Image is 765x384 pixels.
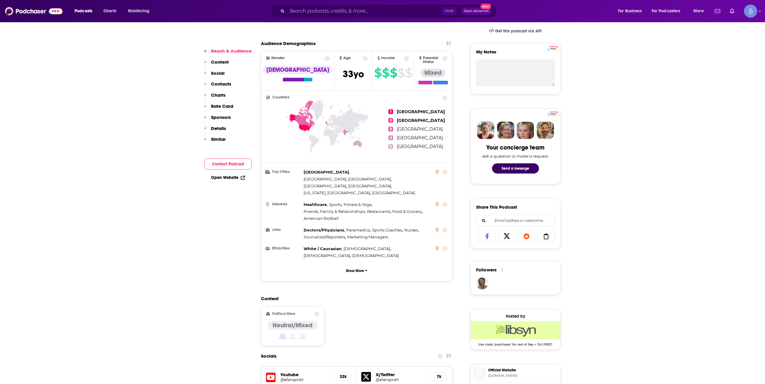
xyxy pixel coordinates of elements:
span: For Business [618,7,642,15]
p: Contacts [211,81,231,87]
a: Open Website [211,175,245,180]
label: My Notes [476,49,555,59]
span: , [304,208,366,215]
span: [GEOGRAPHIC_DATA] [304,170,349,174]
img: User Profile [744,5,757,18]
span: Logged in as Spiral5-G1 [744,5,757,18]
img: Sydney Profile [477,122,494,139]
span: , [304,245,342,252]
span: $ [374,68,381,78]
img: allanapratt [476,277,488,289]
img: Podchaser Pro [548,46,558,51]
a: Pro website [548,45,558,51]
img: Libsyn Deal: Use code: 'podchaser' for rest of Sep + Oct FREE! [471,321,560,339]
span: , [304,183,347,189]
h3: Interests [266,202,301,206]
span: , [304,169,350,176]
span: [GEOGRAPHIC_DATA] [397,126,443,132]
a: Official Website[DOMAIN_NAME] [473,367,558,379]
span: [GEOGRAPHIC_DATA] [397,118,445,123]
span: , [304,201,328,208]
span: allanapratt.com [488,373,558,378]
span: Open Advanced [464,10,489,13]
p: Similar [211,136,226,142]
input: Email address or username... [481,215,550,226]
button: Show More [266,265,448,276]
a: Get this podcast via API [484,24,547,38]
h5: Youtube [280,372,330,377]
span: 33 yo [343,68,364,80]
span: 2 [388,118,393,123]
h4: Neutral/Mixed [273,322,313,329]
input: Search podcasts, credits, & more... [287,6,442,16]
h2: Political Skew [272,312,295,316]
button: Rate Card [204,103,233,114]
a: Copy Link [537,230,555,242]
span: [GEOGRAPHIC_DATA] [348,183,391,188]
span: Doctors/Physicians [304,228,344,232]
span: Get this podcast via API [495,29,542,34]
span: New [480,4,491,9]
span: , [304,176,392,183]
button: open menu [70,6,100,16]
h3: Ethnicities [266,246,301,250]
button: open menu [689,6,711,16]
button: open menu [124,6,157,16]
button: Show profile menu [744,5,757,18]
div: Your concierge team [486,144,544,151]
span: More [693,7,704,15]
span: [GEOGRAPHIC_DATA] [397,135,443,141]
a: Podchaser - Follow, Share and Rate Podcasts [5,5,63,17]
button: Charts [204,92,225,103]
p: Show More [346,269,364,273]
span: Use code: 'podchaser' for rest of Sep + Oct FREE! [471,339,560,346]
a: Show notifications dropdown [727,6,737,16]
div: Hosted by [471,314,560,319]
span: , [304,234,346,240]
h5: X/Twitter [376,372,426,377]
button: Social [204,70,225,81]
button: Content [204,59,229,70]
a: @allanapratt [376,377,426,382]
span: [DEMOGRAPHIC_DATA] [344,246,390,251]
img: Jon Profile [537,122,554,139]
div: Search followers [476,215,555,227]
span: , [367,208,423,215]
span: Fitness & Yoga [344,202,372,207]
span: , [329,201,342,208]
span: Charts [103,7,116,15]
button: Sponsors [204,114,231,125]
p: Details [211,125,226,131]
span: , [304,252,351,259]
span: Parental Status [423,56,442,64]
span: Monitoring [128,7,149,15]
span: [GEOGRAPHIC_DATA] [397,144,443,149]
a: Share on Facebook [479,230,496,242]
span: , [348,183,392,189]
span: , [304,227,345,234]
span: Gender [271,56,285,60]
div: Mixed [421,69,445,77]
img: Barbara Profile [497,122,514,139]
span: Nurses [404,228,418,232]
span: $ [382,68,389,78]
span: Age [343,56,351,60]
span: Income [381,56,395,60]
h2: Audience Demographics [261,41,316,46]
button: Contact Podcast [204,159,252,170]
button: Contacts [204,81,231,92]
span: Podcasts [75,7,92,15]
span: [GEOGRAPHIC_DATA] [397,109,445,114]
h5: @allanapratt [280,377,330,382]
button: open menu [614,6,649,16]
span: 3 [388,127,393,132]
span: Official Website [488,367,558,373]
div: [DEMOGRAPHIC_DATA] [263,66,333,74]
button: Similar [204,136,226,147]
h2: Content [261,296,448,301]
img: Podchaser Pro [548,112,558,116]
p: Content [211,59,229,65]
span: [DEMOGRAPHIC_DATA] [304,253,350,258]
span: , [404,227,419,234]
